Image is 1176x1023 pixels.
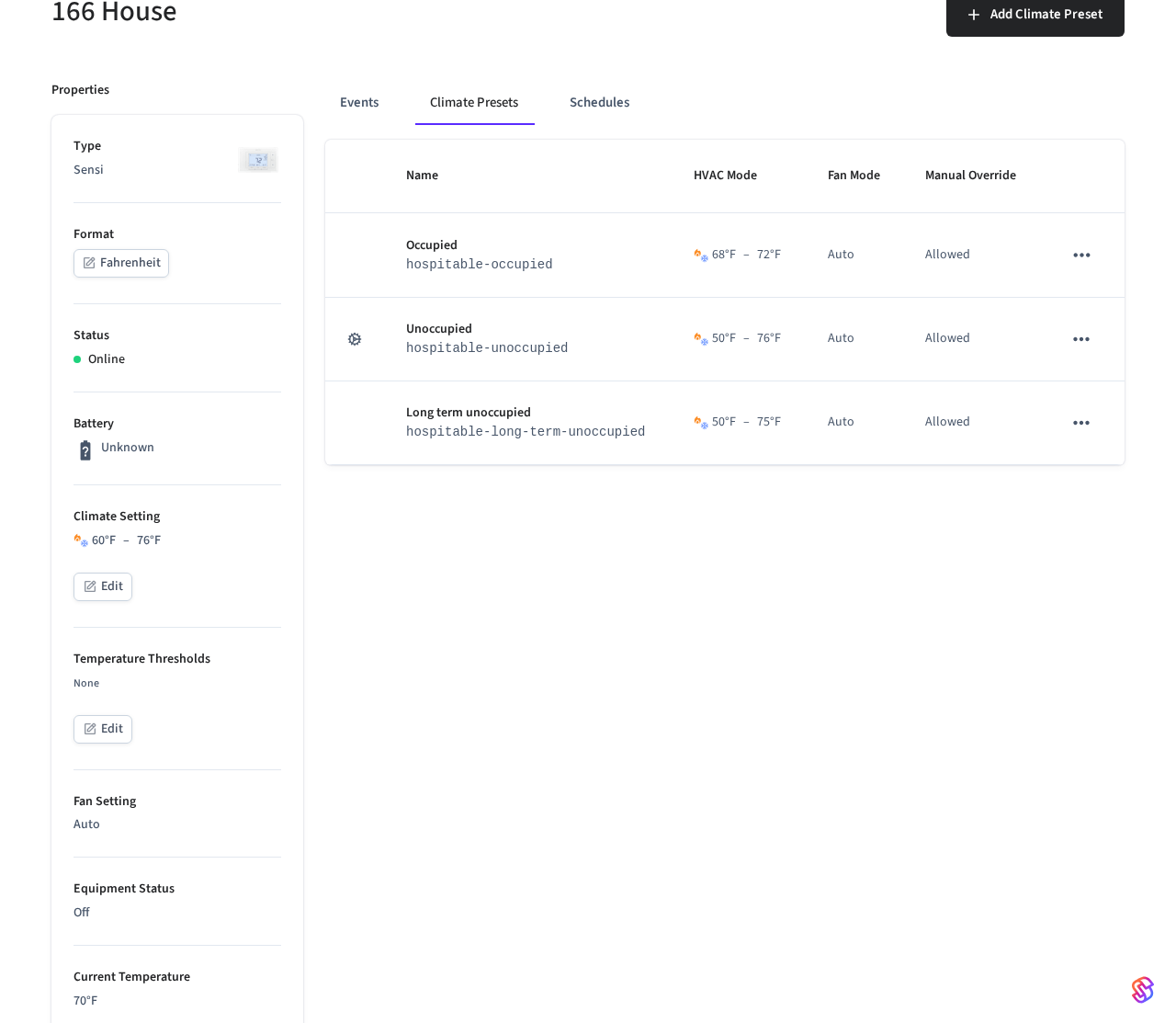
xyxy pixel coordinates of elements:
[73,676,99,691] span: None
[806,140,904,213] th: Fan Mode
[73,968,281,987] p: Current Temperature
[712,413,781,432] div: 50 °F 75 °F
[806,381,904,465] td: Auto
[1132,975,1154,1005] img: SeamLogoGradient.69752ec5.svg
[694,248,708,263] img: Heat Cool
[806,213,904,297] td: Auto
[555,81,644,125] button: Schedules
[743,329,750,348] span: –
[73,715,132,744] button: Edit
[73,137,281,156] p: Type
[406,404,650,423] p: Long term unoccupied
[101,438,154,458] p: Unknown
[990,3,1102,27] span: Add Climate Preset
[73,880,281,899] p: Equipment Status
[406,341,568,356] code: hospitable-unoccupied
[73,533,88,548] img: Heat Cool
[384,140,672,213] th: Name
[672,140,805,213] th: HVAC Mode
[406,257,553,272] code: hospitable-occupied
[88,350,125,369] p: Online
[743,245,750,265] span: –
[51,81,109,100] p: Properties
[406,320,650,339] p: Unoccupied
[325,140,1125,465] table: sticky table
[325,81,393,125] button: Events
[73,992,281,1011] p: 70 °F
[406,425,645,439] code: hospitable-long-term-unoccupied
[903,213,1040,297] td: Allowed
[903,381,1040,465] td: Allowed
[73,249,169,278] button: Fahrenheit
[712,329,781,348] div: 50 °F 76 °F
[712,245,781,265] div: 68 °F 72 °F
[406,236,650,256] p: Occupied
[73,225,281,244] p: Format
[92,531,161,551] div: 60 °F 76 °F
[694,415,708,430] img: Heat Cool
[73,792,281,812] p: Fan Setting
[806,298,904,381] td: Auto
[73,573,132,601] button: Edit
[235,137,281,183] img: Sensi Smart Thermostat (White)
[743,413,750,432] span: –
[73,161,281,180] p: Sensi
[73,326,281,346] p: Status
[903,298,1040,381] td: Allowed
[73,507,281,527] p: Climate Setting
[415,81,533,125] button: Climate Presets
[73,650,281,669] p: Temperature Thresholds
[73,815,281,835] p: Auto
[123,531,130,551] span: –
[73,415,281,434] p: Battery
[903,140,1040,213] th: Manual Override
[73,904,281,923] p: Off
[694,332,708,347] img: Heat Cool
